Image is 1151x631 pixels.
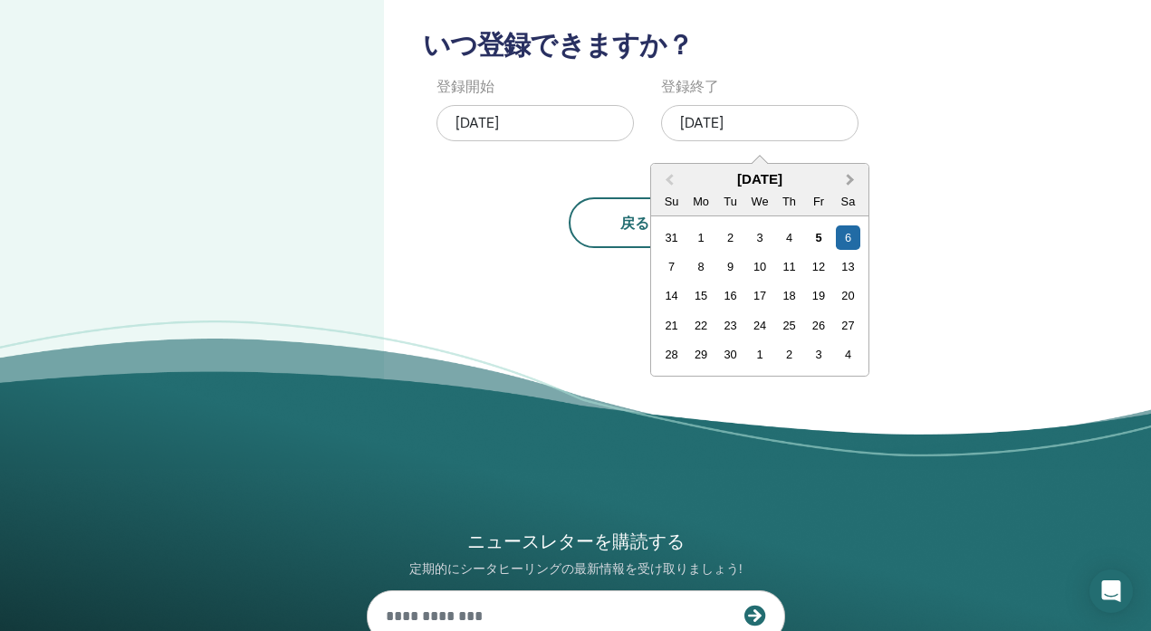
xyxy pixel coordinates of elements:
div: Choose Thursday, September 18th, 2025 [777,283,801,308]
div: Choose Sunday, September 21st, 2025 [659,313,684,338]
div: [DATE] [436,105,634,141]
div: Month September, 2025 [657,223,862,369]
div: Choose Monday, September 15th, 2025 [688,283,713,308]
div: Choose Thursday, September 4th, 2025 [777,225,801,250]
div: Choose Thursday, October 2nd, 2025 [777,342,801,367]
div: Choose Tuesday, September 16th, 2025 [718,283,743,308]
h4: ニュースレターを購読する [367,530,785,554]
div: Choose Monday, September 1st, 2025 [688,225,713,250]
div: Choose Friday, September 5th, 2025 [806,225,830,250]
div: Fr [806,189,830,214]
div: Choose Friday, September 19th, 2025 [806,283,830,308]
h3: いつ登録できますか？ [412,29,1005,62]
div: Choose Friday, September 26th, 2025 [806,313,830,338]
div: Choose Monday, September 29th, 2025 [688,342,713,367]
div: Choose Saturday, September 6th, 2025 [836,225,860,250]
div: Choose Saturday, October 4th, 2025 [836,342,860,367]
div: Choose Tuesday, September 9th, 2025 [718,254,743,279]
div: Open Intercom Messenger [1089,569,1133,613]
div: Choose Tuesday, September 23rd, 2025 [718,313,743,338]
div: Sa [836,189,860,214]
div: Tu [718,189,743,214]
div: [DATE] [651,171,868,186]
button: Next Month [838,166,867,195]
div: Choose Sunday, September 7th, 2025 [659,254,684,279]
div: Choose Saturday, September 20th, 2025 [836,283,860,308]
div: Choose Friday, October 3rd, 2025 [806,342,830,367]
div: Choose Date [650,163,869,377]
div: Choose Thursday, September 11th, 2025 [777,254,801,279]
div: Choose Sunday, September 28th, 2025 [659,342,684,367]
div: Choose Monday, September 8th, 2025 [688,254,713,279]
button: 戻る [569,197,701,248]
div: Choose Wednesday, September 24th, 2025 [747,313,772,338]
div: Choose Tuesday, September 30th, 2025 [718,342,743,367]
div: Choose Saturday, September 13th, 2025 [836,254,860,279]
div: Choose Wednesday, October 1st, 2025 [747,342,772,367]
div: Mo [688,189,713,214]
div: Choose Wednesday, September 17th, 2025 [747,283,772,308]
div: Choose Monday, September 22nd, 2025 [688,313,713,338]
p: 定期的にシータヒーリングの最新情報を受け取りましょう! [367,560,785,578]
span: 戻る [620,214,649,233]
div: Th [777,189,801,214]
div: Choose Saturday, September 27th, 2025 [836,313,860,338]
div: We [747,189,772,214]
div: Choose Sunday, September 14th, 2025 [659,283,684,308]
div: Choose Friday, September 12th, 2025 [806,254,830,279]
div: Su [659,189,684,214]
div: Choose Wednesday, September 3rd, 2025 [747,225,772,250]
label: 登録開始 [436,76,494,98]
div: Choose Thursday, September 25th, 2025 [777,313,801,338]
div: [DATE] [661,105,858,141]
div: Choose Tuesday, September 2nd, 2025 [718,225,743,250]
div: Choose Wednesday, September 10th, 2025 [747,254,772,279]
div: Choose Sunday, August 31st, 2025 [659,225,684,250]
label: 登録終了 [661,76,719,98]
button: Previous Month [653,166,682,195]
